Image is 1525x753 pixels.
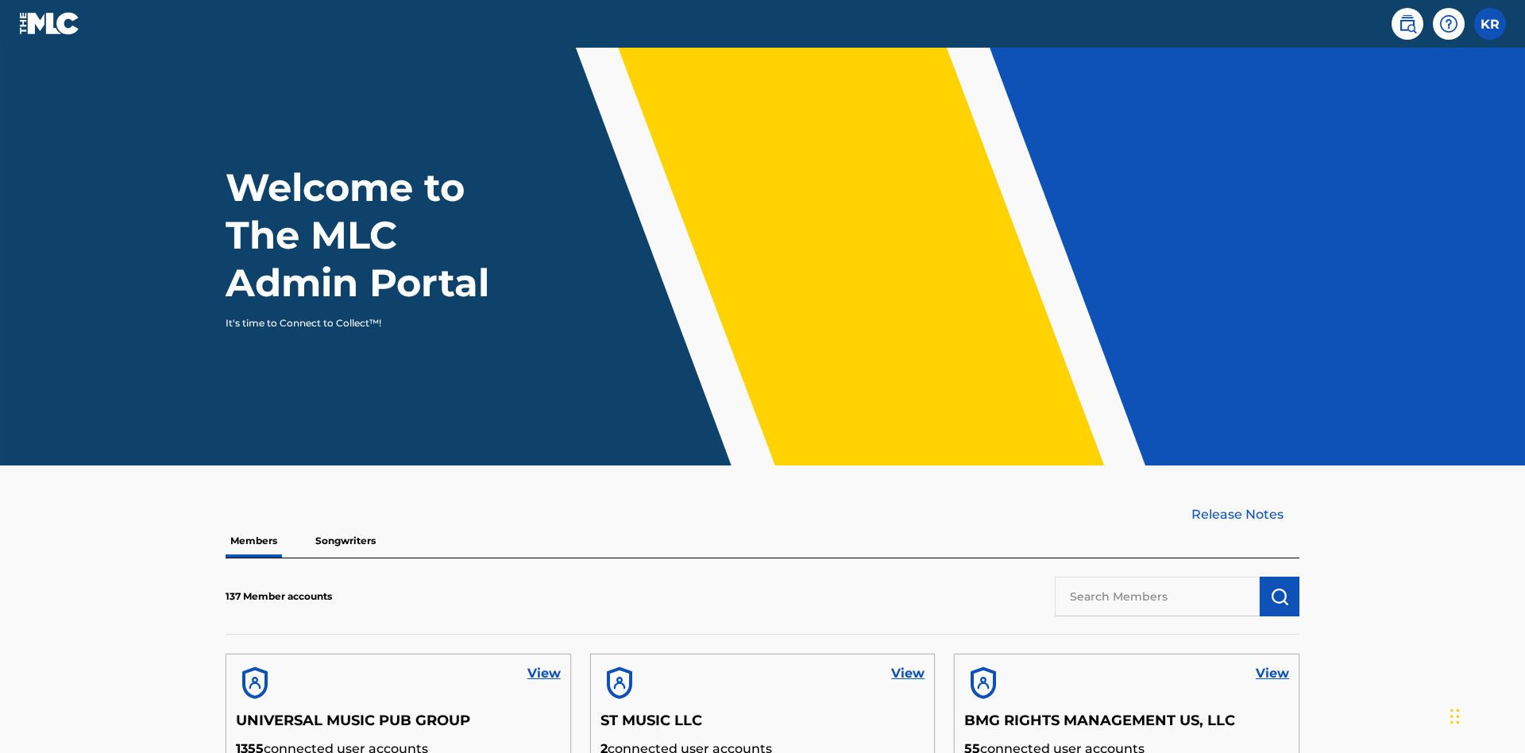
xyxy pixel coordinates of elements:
h5: BMG RIGHTS MANAGEMENT US, LLC [964,712,1289,739]
a: Public Search [1392,8,1423,40]
iframe: Chat Widget [1446,677,1525,753]
div: Help [1433,8,1465,40]
div: Drag [1450,693,1460,740]
img: account [964,664,1002,702]
a: Release Notes [1191,505,1299,524]
img: search [1398,14,1417,33]
input: Search Members [1055,577,1260,616]
p: Members [226,524,282,558]
p: 137 Member accounts [226,589,332,604]
a: View [1256,664,1289,683]
h5: UNIVERSAL MUSIC PUB GROUP [236,712,561,739]
a: View [527,664,561,683]
img: account [600,664,639,702]
a: View [891,664,925,683]
img: account [236,664,274,702]
img: Search Works [1270,587,1289,606]
h1: Welcome to The MLC Admin Portal [226,164,523,307]
h5: ST MUSIC LLC [600,712,925,739]
p: It's time to Connect to Collect™! [226,316,501,330]
p: Songwriters [311,524,380,558]
div: User Menu [1474,8,1506,40]
img: MLC Logo [19,12,80,35]
img: help [1439,14,1458,33]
